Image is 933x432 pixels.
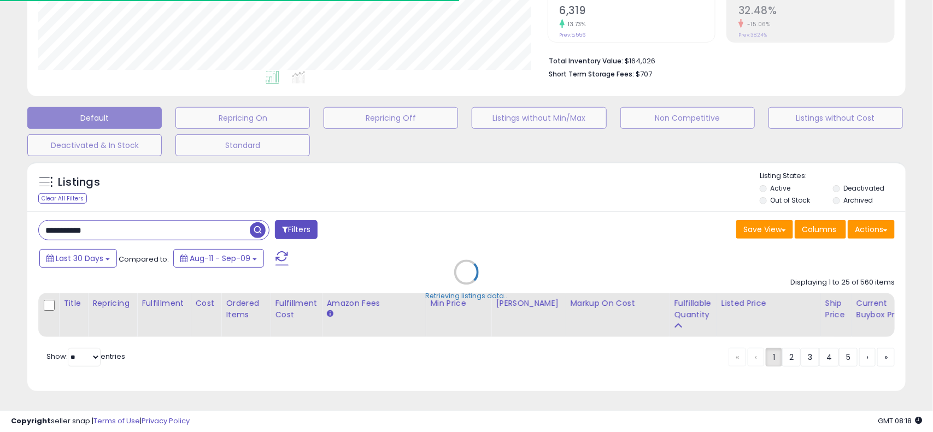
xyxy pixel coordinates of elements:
div: Retrieving listings data.. [426,291,508,301]
strong: Copyright [11,416,51,426]
small: -15.06% [743,20,771,28]
button: Repricing On [175,107,310,129]
button: Repricing Off [324,107,458,129]
span: 2025-10-10 08:18 GMT [878,416,922,426]
button: Default [27,107,162,129]
b: Total Inventory Value: [549,56,624,66]
small: Prev: 5,556 [560,32,586,38]
h2: 6,319 [560,4,715,19]
span: $707 [636,69,653,79]
button: Listings without Cost [768,107,903,129]
li: $164,026 [549,54,887,67]
button: Standard [175,134,310,156]
div: seller snap | | [11,416,190,427]
button: Deactivated & In Stock [27,134,162,156]
button: Listings without Min/Max [472,107,606,129]
a: Terms of Use [93,416,140,426]
h2: 32.48% [738,4,894,19]
small: 13.73% [565,20,586,28]
a: Privacy Policy [142,416,190,426]
small: Prev: 38.24% [738,32,767,38]
b: Short Term Storage Fees: [549,69,635,79]
button: Non Competitive [620,107,755,129]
